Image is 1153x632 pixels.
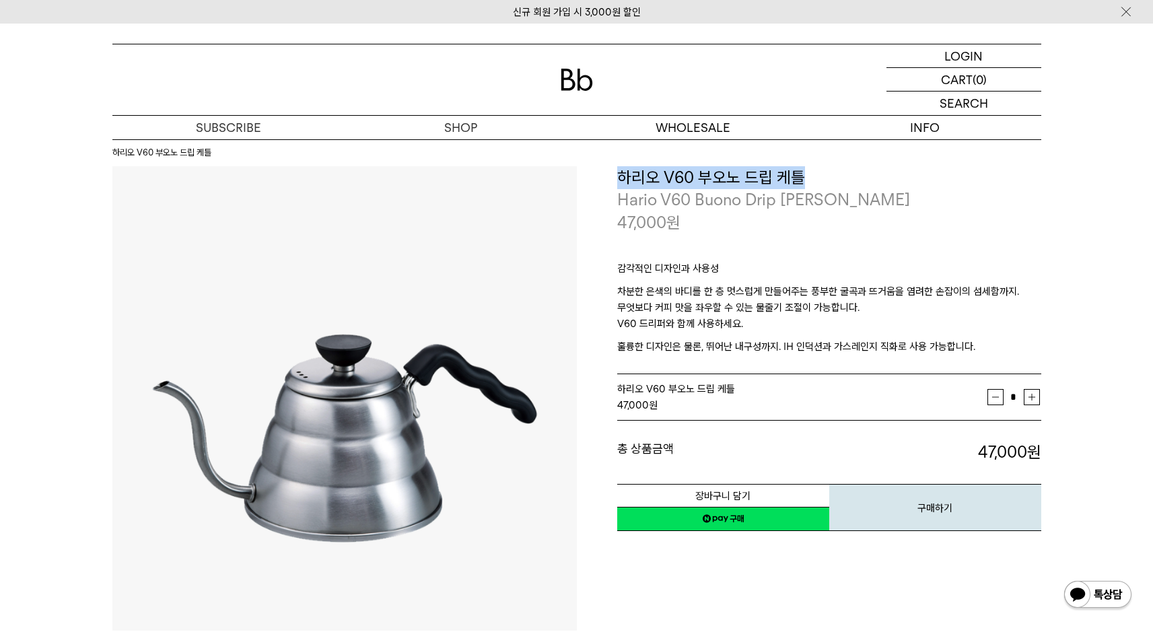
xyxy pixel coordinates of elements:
[617,399,649,411] strong: 47,000
[1024,389,1040,405] button: 증가
[513,6,641,18] a: 신규 회원 가입 시 3,000원 할인
[617,397,987,413] div: 원
[940,92,988,115] p: SEARCH
[886,68,1041,92] a: CART (0)
[1027,442,1041,462] b: 원
[617,283,1041,316] p: 차분한 은색의 바디를 한 층 멋스럽게 만들어주는 풍부한 굴곡과 뜨거움을 염려한 손잡이의 섬세함까지. 무엇보다 커피 맛을 좌우할 수 있는 물줄기 조절이 가능합니다.
[987,389,1004,405] button: 감소
[577,116,809,139] p: WHOLESALE
[666,213,680,232] span: 원
[617,339,1041,355] p: 훌륭한 디자인은 물론, 뛰어난 내구성까지. IH 인덕션과 가스레인지 직화로 사용 가능합니다.
[617,211,680,234] p: 47,000
[617,507,829,531] a: 새창
[617,166,1041,189] h3: 하리오 V60 부오노 드립 케틀
[617,441,829,464] dt: 총 상품금액
[345,116,577,139] a: SHOP
[112,116,345,139] a: SUBSCRIBE
[978,442,1041,462] strong: 47,000
[112,166,577,631] img: 하리오 V60 부오노 드립 케틀
[617,383,735,395] span: 하리오 V60 부오노 드립 케틀
[617,260,1041,283] p: 감각적인 디자인과 사용성
[561,69,593,91] img: 로고
[886,44,1041,68] a: LOGIN
[973,68,987,91] p: (0)
[617,188,1041,211] p: Hario V60 Buono Drip [PERSON_NAME]
[1063,580,1133,612] img: 카카오톡 채널 1:1 채팅 버튼
[617,316,1041,339] p: V60 드리퍼와 함께 사용하세요.
[944,44,983,67] p: LOGIN
[941,68,973,91] p: CART
[829,484,1041,531] button: 구매하기
[809,116,1041,139] p: INFO
[112,146,211,160] li: 하리오 V60 부오노 드립 케틀
[617,484,829,507] button: 장바구니 담기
